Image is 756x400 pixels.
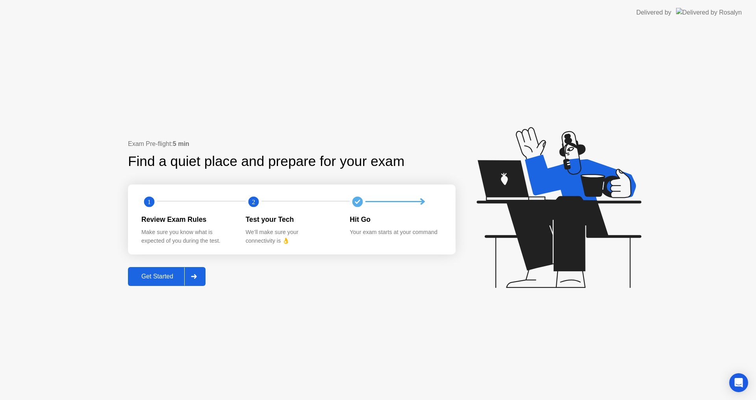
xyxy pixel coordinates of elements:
div: Open Intercom Messenger [729,373,748,392]
div: Delivered by [636,8,671,17]
b: 5 min [173,140,189,147]
div: Hit Go [350,214,441,225]
img: Delivered by Rosalyn [676,8,742,17]
div: We’ll make sure your connectivity is 👌 [246,228,337,245]
div: Test your Tech [246,214,337,225]
div: Get Started [130,273,184,280]
text: 1 [148,198,151,205]
div: Review Exam Rules [141,214,233,225]
div: Exam Pre-flight: [128,139,456,149]
text: 2 [252,198,255,205]
div: Find a quiet place and prepare for your exam [128,151,406,172]
div: Make sure you know what is expected of you during the test. [141,228,233,245]
div: Your exam starts at your command [350,228,441,237]
button: Get Started [128,267,206,286]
